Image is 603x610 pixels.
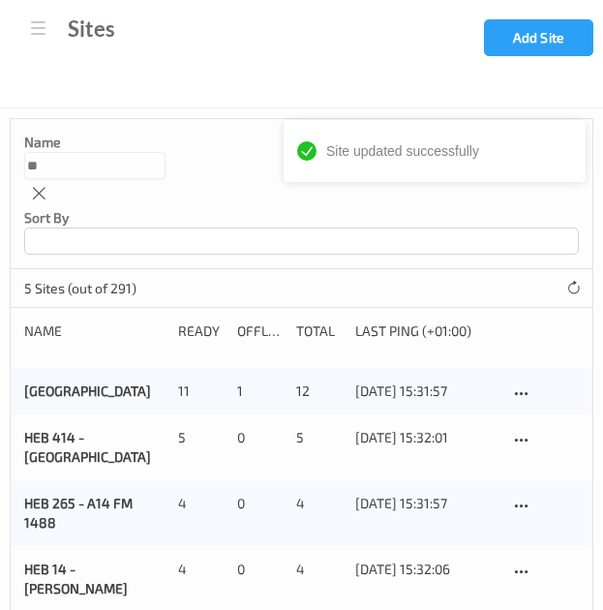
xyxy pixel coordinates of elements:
div: 4 [296,560,342,579]
div: 12 [296,381,342,401]
p: Sort by [24,208,579,228]
div: 0 [237,494,283,513]
div: 4 [296,494,342,513]
div: [DATE] 15:31:57 [355,381,496,401]
div: 5 [178,428,224,447]
div: 4 [178,494,224,513]
div: 0 [237,428,283,447]
p: Name [24,133,579,152]
a: HEB 14 - [PERSON_NAME] [24,561,128,596]
p: 5 Sites (out of 291) [24,279,169,298]
div: 1 [237,381,283,401]
a: HEB 414 - [GEOGRAPHIC_DATA] [24,429,151,465]
div: 4 [178,560,224,579]
a: [GEOGRAPHIC_DATA] [24,382,151,399]
div: Site updated successfully [326,141,572,161]
div: Ready [178,321,224,341]
div: [DATE] 15:32:01 [355,428,496,447]
div: 5 [296,428,342,447]
div: [DATE] 15:31:57 [355,494,496,513]
div: Total [296,321,342,341]
div: Last Ping (+01:00) [355,321,496,341]
div: 0 [237,560,283,579]
a: HEB 265 - A14 FM 1488 [24,495,133,531]
button: Add Site [484,19,593,56]
div: Name [24,321,165,341]
div: 11 [178,381,224,401]
div: Sites [68,19,115,39]
div: [DATE] 15:32:06 [355,560,496,579]
div: Offline [237,321,283,341]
